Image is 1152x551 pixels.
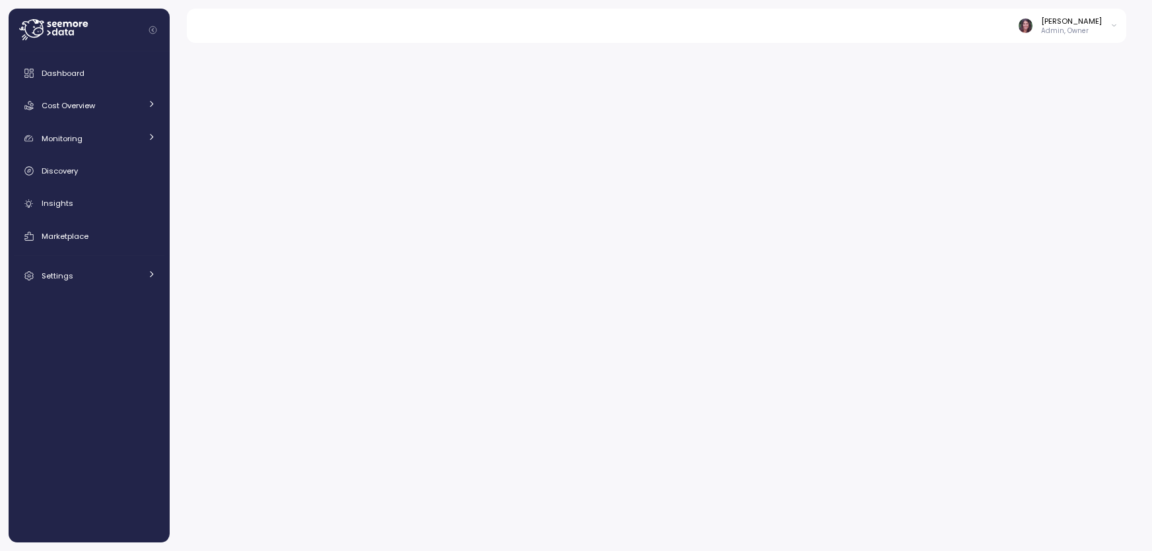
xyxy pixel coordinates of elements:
[42,166,78,176] span: Discovery
[14,92,164,119] a: Cost Overview
[42,133,83,144] span: Monitoring
[145,25,161,35] button: Collapse navigation
[14,158,164,184] a: Discovery
[14,223,164,249] a: Marketplace
[1041,16,1102,26] div: [PERSON_NAME]
[14,191,164,217] a: Insights
[42,68,85,79] span: Dashboard
[1041,26,1102,36] p: Admin, Owner
[42,100,95,111] span: Cost Overview
[14,125,164,152] a: Monitoring
[42,231,88,242] span: Marketplace
[42,271,73,281] span: Settings
[1019,18,1033,32] img: ACg8ocLDuIZlR5f2kIgtapDwVC7yp445s3OgbrQTIAV7qYj8P05r5pI=s96-c
[14,263,164,289] a: Settings
[42,198,73,209] span: Insights
[14,60,164,86] a: Dashboard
